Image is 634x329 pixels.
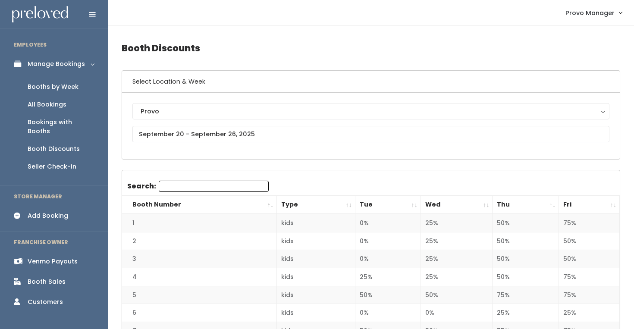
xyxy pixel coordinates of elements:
[557,3,631,22] a: Provo Manager
[159,181,269,192] input: Search:
[559,268,620,286] td: 75%
[493,304,559,322] td: 25%
[28,257,78,266] div: Venmo Payouts
[122,268,277,286] td: 4
[421,232,493,250] td: 25%
[122,196,277,214] th: Booth Number: activate to sort column descending
[493,268,559,286] td: 50%
[141,107,601,116] div: Provo
[122,214,277,232] td: 1
[28,298,63,307] div: Customers
[122,250,277,268] td: 3
[277,250,355,268] td: kids
[277,196,355,214] th: Type: activate to sort column ascending
[559,196,620,214] th: Fri: activate to sort column ascending
[559,250,620,268] td: 50%
[122,304,277,322] td: 6
[277,268,355,286] td: kids
[122,36,620,60] h4: Booth Discounts
[277,286,355,304] td: kids
[559,232,620,250] td: 50%
[493,214,559,232] td: 50%
[127,181,269,192] label: Search:
[421,250,493,268] td: 25%
[559,304,620,322] td: 25%
[355,250,421,268] td: 0%
[12,6,68,23] img: preloved logo
[493,232,559,250] td: 50%
[277,304,355,322] td: kids
[421,286,493,304] td: 50%
[28,277,66,286] div: Booth Sales
[493,286,559,304] td: 75%
[28,211,68,220] div: Add Booking
[132,103,609,119] button: Provo
[355,268,421,286] td: 25%
[493,250,559,268] td: 50%
[355,304,421,322] td: 0%
[565,8,615,18] span: Provo Manager
[277,214,355,232] td: kids
[421,196,493,214] th: Wed: activate to sort column ascending
[132,126,609,142] input: September 20 - September 26, 2025
[28,60,85,69] div: Manage Bookings
[28,100,66,109] div: All Bookings
[355,196,421,214] th: Tue: activate to sort column ascending
[493,196,559,214] th: Thu: activate to sort column ascending
[28,82,78,91] div: Booths by Week
[559,286,620,304] td: 75%
[122,286,277,304] td: 5
[355,232,421,250] td: 0%
[355,286,421,304] td: 50%
[28,118,94,136] div: Bookings with Booths
[421,268,493,286] td: 25%
[122,71,620,93] h6: Select Location & Week
[559,214,620,232] td: 75%
[122,232,277,250] td: 2
[28,144,80,154] div: Booth Discounts
[28,162,76,171] div: Seller Check-in
[355,214,421,232] td: 0%
[421,304,493,322] td: 0%
[277,232,355,250] td: kids
[421,214,493,232] td: 25%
